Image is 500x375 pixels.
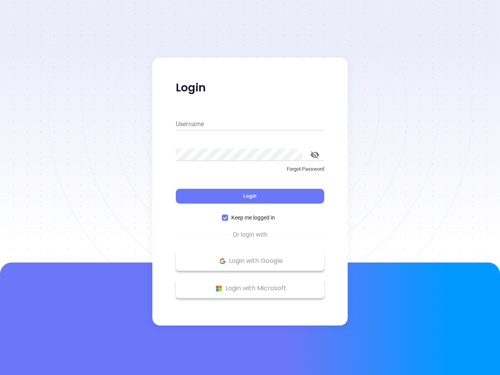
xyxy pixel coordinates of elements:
span: Login [243,193,257,199]
p: Login with Microsoft [180,282,320,294]
a: Forgot Password [176,165,324,179]
p: Login with Google [180,255,320,267]
button: toggle password visibility [305,145,324,164]
button: Microsoft Logo Login with Microsoft [176,279,324,298]
button: Google Logo Login with Google [176,251,324,271]
img: Microsoft Logo [214,284,224,293]
img: Google Logo [218,256,227,266]
span: Or login with [229,230,271,239]
p: Forgot Password [176,165,324,173]
p: Login [176,81,324,95]
button: Login [176,189,324,204]
span: Keep me logged in [228,213,278,222]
